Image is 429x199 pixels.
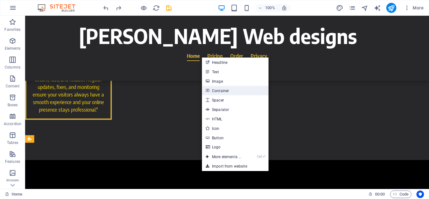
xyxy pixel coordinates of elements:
[416,191,424,198] button: Usercentrics
[379,192,380,196] span: :
[165,4,172,12] button: save
[7,140,18,145] p: Tables
[336,4,344,12] button: design
[202,142,269,152] a: Logo
[102,4,110,12] i: Undo: Delete elements (Ctrl+Z)
[152,4,160,12] button: reload
[375,191,385,198] span: 00 00
[202,86,269,95] a: Container
[349,4,356,12] i: Pages (Ctrl+Alt+S)
[36,4,83,12] img: Editor Logo
[4,121,21,126] p: Accordion
[265,4,275,12] h6: 100%
[263,155,265,159] i: ⏎
[368,191,385,198] h6: Session time
[4,27,20,32] p: Favorites
[401,3,426,13] button: More
[202,152,245,162] a: Ctrl⏎More elements ...
[390,191,411,198] button: Code
[8,102,18,108] p: Boxes
[202,95,269,105] a: Spacer
[404,5,424,11] span: More
[256,4,278,12] button: 100%
[165,4,172,12] i: Save (Ctrl+S)
[102,4,110,12] button: undo
[202,76,269,86] a: Image
[5,191,22,198] a: Click to cancel selection. Double-click to open Pages
[202,114,269,124] a: HTML
[202,124,269,133] a: Icon
[361,4,369,12] button: navigator
[388,4,395,12] i: Publish
[202,133,269,142] a: Button
[5,159,20,164] p: Features
[6,178,19,183] p: Images
[115,4,122,12] i: Redo: Add element (Ctrl+Y, ⌘+Y)
[202,162,269,171] a: Import from website
[374,4,381,12] i: AI Writer
[257,155,262,159] i: Ctrl
[202,58,269,67] a: Headline
[361,4,368,12] i: Navigator
[5,46,21,51] p: Elements
[281,5,287,11] i: On resize automatically adjust zoom level to fit chosen device.
[115,4,122,12] button: redo
[202,105,269,114] a: Separator
[336,4,343,12] i: Design (Ctrl+Alt+Y)
[393,191,409,198] span: Code
[349,4,356,12] button: pages
[386,3,396,13] button: publish
[5,65,20,70] p: Columns
[6,84,19,89] p: Content
[374,4,381,12] button: text_generator
[202,67,269,76] a: Text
